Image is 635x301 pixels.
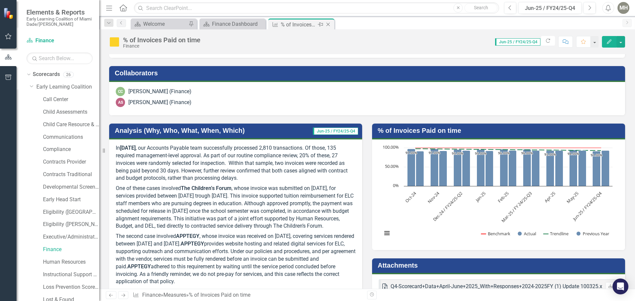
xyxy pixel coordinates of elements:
path: Jun-25 / FY24/25-Q4, 93. Previous Year. [602,151,610,186]
div: Finance Dashboard [212,20,264,28]
div: AS [116,98,125,107]
div: CC [116,87,125,96]
text: Jun-25 / FY24/25-Q4 [571,190,603,222]
text: May-25 [565,190,579,205]
button: Show Trendline [543,231,569,237]
button: Show Previous Year [576,231,610,237]
a: Contracts Provider [43,158,99,166]
svg: Interactive chart [379,144,616,244]
a: Welcome [132,20,187,28]
a: Scorecards [33,71,60,78]
h3: Collaborators [115,69,622,77]
div: [PERSON_NAME] (Finance) [128,99,191,106]
a: Child Care Resource & Referral (CCR&R) [43,121,99,129]
div: Finance [123,44,200,49]
span: Jun-25 / FY24/25-Q4 [313,128,358,135]
text: Oct-24 [404,190,417,204]
a: Human Resources [43,258,99,266]
text: 100.00% [383,144,399,150]
div: Chart. Highcharts interactive chart. [379,144,618,244]
button: MH [617,2,629,14]
a: Instructional Support Services [43,271,99,279]
path: Dec-24 / FY24/25-Q2, 95. Actual. [454,150,462,186]
text: Apr-25 [543,190,556,204]
strong: The Children’s Forum [181,185,232,191]
path: Dec-24 / FY24/25-Q2, 93. Previous Year. [462,151,470,186]
text: 97.00% [429,150,440,155]
p: In , our Accounts Payable team successfully processed 2,810 transactions. Of those, 135 required ... [116,144,356,183]
path: May-25, 93. Previous Year. [578,151,586,186]
span: Elements & Reports [26,8,93,16]
img: ClearPoint Strategy [3,7,15,19]
button: View chart menu, Chart [382,229,392,238]
span: Search [474,5,488,10]
path: Mar-25 / FY 24/25-Q3, 96. Actual. [523,149,531,186]
path: Feb-25, 96. Actual. [500,149,508,186]
a: Executive/Administrative [43,233,99,241]
h3: Attachments [378,262,622,269]
path: Jun-25 / FY24/25-Q4, 91. Actual. [593,151,601,186]
text: 95.00% [452,151,463,156]
a: Call Center [43,96,99,103]
a: Finance Dashboard [201,20,264,28]
path: Jan-25, 92. Previous Year. [486,151,493,186]
text: 0% [393,182,399,188]
p: One of these cases involved , whose invoice was submitted on [DATE], for services provided betwee... [116,183,356,231]
a: Early Head Start [43,196,99,204]
div: % of Invoices Paid on time [189,292,250,298]
h3: Analysis (Why, Who, What, When, Which) [115,127,295,134]
path: Nov-24, 97. Actual. [431,149,439,186]
path: Feb-25, 93. Previous Year. [509,151,517,186]
path: Mar-25 / FY 24/25-Q3, 93. Previous Year. [532,151,540,186]
a: Compliance [43,146,99,153]
strong: [DATE] [120,145,136,151]
a: Child Assessments [43,108,99,116]
div: Jun-25 / FY24/25-Q4 [521,4,579,12]
div: % of Invoices Paid on time [281,20,316,29]
small: Early Learning Coalition of Miami Dade/[PERSON_NAME] [26,16,93,27]
text: 94.00% [568,151,579,156]
a: Developmental Screening Compliance [43,183,99,191]
g: Trendline, series 3 of 4. Line with 9 data points. [414,147,602,152]
a: Eligibility ([PERSON_NAME]) [43,221,99,228]
text: Dec-24 / FY24/25-Q2 [432,190,464,222]
input: Search Below... [26,53,93,64]
text: 91.00% [591,153,602,157]
path: Oct-24, 97. Actual. [407,149,415,186]
path: May-25, 94. Actual. [570,150,577,186]
a: Eligibility ([GEOGRAPHIC_DATA]) [43,208,99,216]
g: Actual, series 2 of 4. Bar series with 9 bars. [407,149,601,186]
a: Early Learning Coalition [36,83,99,91]
g: Previous Year, series 4 of 4. Bar series with 9 bars. [416,151,610,186]
text: Feb-25 [496,190,510,204]
strong: APPTEGY [127,263,151,270]
div: 26 [63,72,74,77]
h3: % of Invoices Paid on time [378,127,622,134]
div: Open Intercom Messenger [613,279,628,294]
button: Show Actual [518,231,536,237]
button: Search [464,3,497,13]
text: 95.00% [475,151,487,156]
span: Jun-25 / FY24/25-Q4 [495,38,540,46]
path: Apr-25, 93. Previous Year. [555,151,563,186]
text: Jan-25 [474,190,487,204]
a: Finance [43,246,99,253]
path: Oct-24, 91. Previous Year. [416,151,424,186]
a: Communications [43,133,99,141]
strong: APPTEGY [181,241,204,247]
a: Finance [26,37,93,45]
text: Mar-25 / FY 24/25-Q3 [500,190,533,223]
a: Contracts Traditional [43,171,99,178]
strong: APPTEGY [176,233,199,239]
img: Caution [109,37,120,47]
path: Apr-25, 93. Actual. [546,151,554,186]
button: Jun-25 / FY24/25-Q4 [518,2,582,14]
path: Jan-25, 95. Actual. [477,150,485,186]
text: 96.00% [521,151,533,155]
div: Q4-Scorecard+Data+April-June+2025_With+Responses+2024-2025FY (1) Update 100325.xlsx [391,283,609,290]
div: » » [133,291,362,299]
text: Nov-24 [426,190,441,204]
p: The second case involved , whose invoice was received on [DATE], covering services rendered betwe... [116,231,356,287]
div: [PERSON_NAME] (Finance) [128,88,191,95]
